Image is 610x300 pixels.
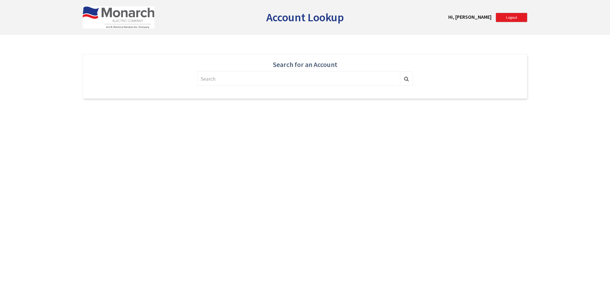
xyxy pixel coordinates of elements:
strong: Hi, [PERSON_NAME] [448,14,491,20]
input: Search [197,71,400,86]
h2: Account Lookup [266,11,344,24]
a: Logout [496,13,527,22]
span: Logout [506,15,517,20]
img: US Electrical Services, Inc. [83,6,154,29]
h4: Search for an Account [89,61,521,68]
